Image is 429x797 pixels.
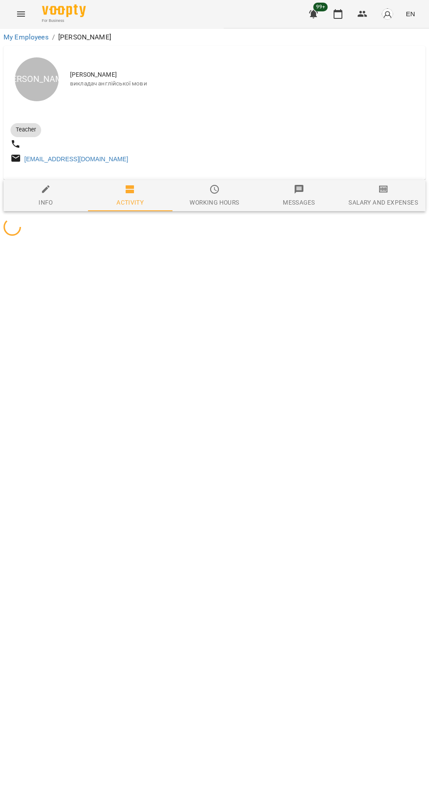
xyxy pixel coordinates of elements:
span: For Business [42,18,86,24]
span: 99+ [313,3,328,11]
div: Salary and Expenses [348,197,418,208]
span: EN [406,9,415,18]
nav: breadcrumb [4,32,425,43]
li: / [52,32,55,43]
div: [PERSON_NAME] [15,57,59,101]
button: Menu [11,4,32,25]
div: Working hours [190,197,239,208]
div: Activity [116,197,144,208]
span: [PERSON_NAME] [70,71,418,79]
div: Info [39,197,53,208]
img: avatar_s.png [381,8,394,20]
a: My Employees [4,33,49,41]
div: Messages [283,197,315,208]
img: Voopty Logo [42,4,86,17]
span: викладач англійської мови [70,79,418,88]
a: [EMAIL_ADDRESS][DOMAIN_NAME] [25,156,128,163]
span: Teacher [11,126,41,134]
p: [PERSON_NAME] [58,32,111,43]
button: EN [402,6,418,22]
